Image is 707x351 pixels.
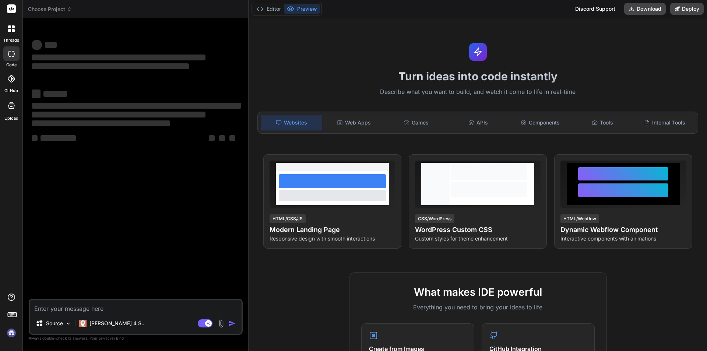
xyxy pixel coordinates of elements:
[261,115,322,130] div: Websites
[65,320,71,327] img: Pick Models
[510,115,571,130] div: Components
[324,115,384,130] div: Web Apps
[4,88,18,94] label: GitHub
[99,336,112,340] span: privacy
[270,214,306,223] div: HTML/CSS/JS
[361,284,595,300] h2: What makes IDE powerful
[253,87,703,97] p: Describe what you want to build, and watch it come to life in real-time
[32,40,42,50] span: ‌
[253,70,703,83] h1: Turn ideas into code instantly
[560,214,599,223] div: HTML/Webflow
[560,235,686,242] p: Interactive components with animations
[572,115,633,130] div: Tools
[448,115,509,130] div: APIs
[32,135,38,141] span: ‌
[415,225,541,235] h4: WordPress Custom CSS
[46,320,63,327] p: Source
[415,214,454,223] div: CSS/WordPress
[270,225,395,235] h4: Modern Landing Page
[5,327,18,339] img: signin
[634,115,695,130] div: Internal Tools
[6,62,17,68] label: code
[28,6,72,13] span: Choose Project
[209,135,215,141] span: ‌
[32,89,41,98] span: ‌
[270,235,395,242] p: Responsive design with smooth interactions
[219,135,225,141] span: ‌
[253,4,284,14] button: Editor
[29,335,243,342] p: Always double-check its answers. Your in Bind
[32,103,241,109] span: ‌
[79,320,87,327] img: Claude 4 Sonnet
[32,112,205,117] span: ‌
[560,225,686,235] h4: Dynamic Webflow Component
[624,3,666,15] button: Download
[670,3,704,15] button: Deploy
[3,37,19,43] label: threads
[361,303,595,312] p: Everything you need to bring your ideas to life
[415,235,541,242] p: Custom styles for theme enhancement
[284,4,320,14] button: Preview
[32,63,189,69] span: ‌
[386,115,447,130] div: Games
[41,135,76,141] span: ‌
[571,3,620,15] div: Discord Support
[45,42,57,48] span: ‌
[43,91,67,97] span: ‌
[4,115,18,122] label: Upload
[32,55,205,60] span: ‌
[228,320,236,327] img: icon
[217,319,225,328] img: attachment
[229,135,235,141] span: ‌
[89,320,144,327] p: [PERSON_NAME] 4 S..
[32,120,170,126] span: ‌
